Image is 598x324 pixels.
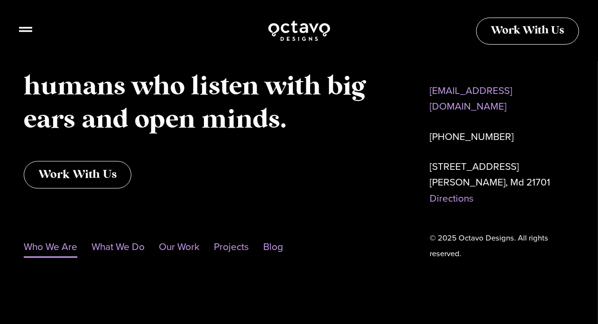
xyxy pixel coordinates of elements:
a: Work With Us [24,161,131,188]
a: Projects [214,236,249,258]
a: [EMAIL_ADDRESS][DOMAIN_NAME] [430,83,512,113]
a: Work With Us [476,18,579,45]
div: © 2025 Octavo Designs. All rights reserved. [430,230,574,262]
a: Who We Are [24,236,77,258]
span: Work With Us [38,169,117,180]
img: Octavo Designs Logo in White [267,19,331,42]
nav: Menu [24,236,373,258]
p: No artificial intelligence here. We are warm-hearted humans who listen with big ears and open minds. [24,3,373,137]
a: Our Work [159,236,200,258]
span: Work With Us [491,26,564,37]
p: [STREET_ADDRESS] [PERSON_NAME], Md 21701 [430,159,574,206]
a: What We Do [92,236,145,258]
a: Directions [430,191,474,205]
a: Blog [263,236,283,258]
p: [PHONE_NUMBER] [430,129,574,145]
